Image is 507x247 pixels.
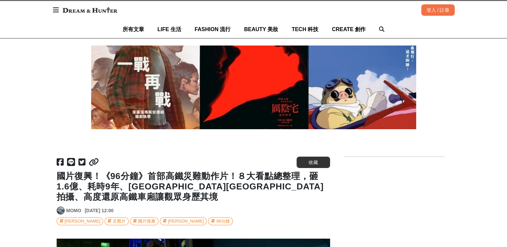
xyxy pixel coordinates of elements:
[85,207,114,214] div: [DATE] 12:00
[66,207,81,214] a: MOMO
[160,217,207,225] a: [PERSON_NAME]
[157,26,181,32] span: LIFE 生活
[57,207,64,214] img: Avatar
[332,20,366,38] a: CREATE 創作
[59,4,121,16] img: Dream & Hunter
[130,217,159,225] a: 國片推薦
[91,46,416,129] img: 2025「9月上映電影推薦」：厲陰宅：最終聖事、紅豬、一戰再戰...快加入必看片單
[297,157,330,168] button: 收藏
[292,26,318,32] span: TECH 科技
[138,218,155,225] div: 國片推薦
[244,26,278,32] span: BEAUTY 美妝
[123,20,144,38] a: 所有文章
[168,218,204,225] div: [PERSON_NAME]
[57,171,330,202] h1: 國片復興！《96分鐘》首部高鐵災難動作片！８大看點總整理，砸1.6億、耗時9年、[GEOGRAPHIC_DATA][GEOGRAPHIC_DATA]拍攝、高度還原高鐵車廂讓觀眾身歷其境
[244,20,278,38] a: BEAUTY 美妝
[105,217,129,225] a: 災難片
[208,217,233,225] a: 96分鐘
[292,20,318,38] a: TECH 科技
[195,20,231,38] a: FASHION 流行
[157,20,181,38] a: LIFE 生活
[421,4,455,16] div: 登入 / 註冊
[113,218,126,225] div: 災難片
[123,26,144,32] span: 所有文章
[195,26,231,32] span: FASHION 流行
[65,218,101,225] div: [PERSON_NAME]
[57,217,104,225] a: [PERSON_NAME]
[57,207,65,215] a: Avatar
[332,26,366,32] span: CREATE 創作
[216,218,230,225] div: 96分鐘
